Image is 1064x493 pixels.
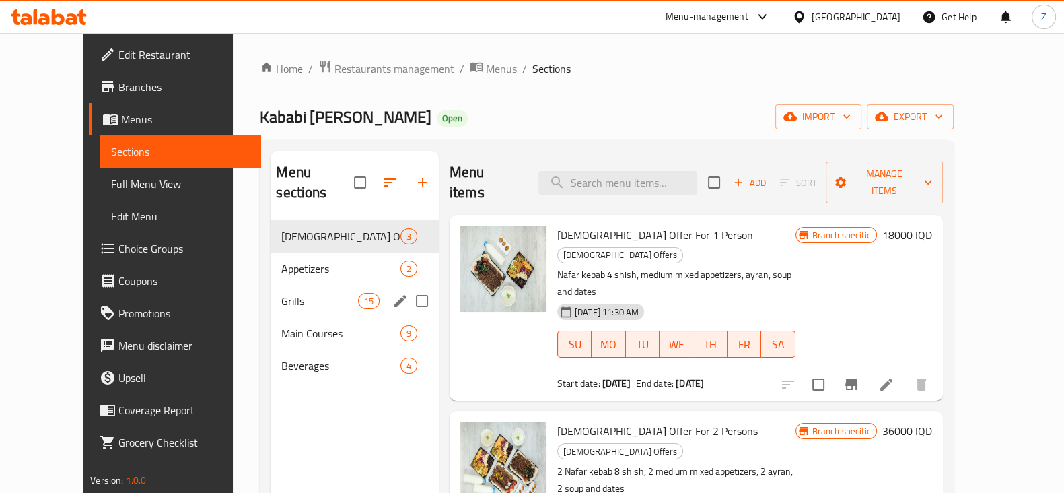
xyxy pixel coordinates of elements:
[118,273,250,289] span: Coupons
[334,61,454,77] span: Restaurants management
[557,374,600,392] span: Start date:
[111,143,250,160] span: Sections
[538,171,697,195] input: search
[374,166,406,199] span: Sort sections
[826,162,943,203] button: Manage items
[118,240,250,257] span: Choice Groups
[807,229,876,242] span: Branch specific
[90,471,123,489] span: Version:
[486,61,517,77] span: Menus
[771,172,826,193] span: Select section first
[89,232,261,265] a: Choice Groups
[126,471,147,489] span: 1.0.0
[557,247,683,263] div: Iftar Offers
[597,335,620,354] span: MO
[400,358,417,374] div: items
[118,434,250,451] span: Grocery Checklist
[118,337,250,354] span: Menu disclaimer
[281,228,400,244] span: [DEMOGRAPHIC_DATA] Offers
[276,162,354,203] h2: Menu sections
[271,350,439,382] div: Beverages4
[437,112,468,124] span: Open
[111,208,250,224] span: Edit Menu
[837,166,932,199] span: Manage items
[666,9,748,25] div: Menu-management
[602,374,631,392] b: [DATE]
[728,172,771,193] span: Add item
[867,104,954,129] button: export
[693,331,727,358] button: TH
[676,374,704,392] b: [DATE]
[346,168,374,197] span: Select all sections
[882,422,932,440] h6: 36000 IQD
[281,325,400,341] div: Main Courses
[401,230,417,243] span: 3
[89,38,261,71] a: Edit Restaurant
[401,360,417,372] span: 4
[118,402,250,418] span: Coverage Report
[118,370,250,386] span: Upsell
[281,293,357,309] div: Grills
[118,305,250,321] span: Promotions
[318,60,454,77] a: Restaurants management
[118,46,250,63] span: Edit Restaurant
[390,291,411,311] button: edit
[89,71,261,103] a: Branches
[558,247,682,263] span: [DEMOGRAPHIC_DATA] Offers
[281,261,400,277] div: Appetizers
[470,60,517,77] a: Menus
[89,426,261,459] a: Grocery Checklist
[905,368,937,401] button: delete
[728,172,771,193] button: Add
[761,331,795,358] button: SA
[260,60,953,77] nav: breadcrumb
[437,110,468,127] div: Open
[563,335,586,354] span: SU
[401,263,417,275] span: 2
[401,327,417,340] span: 9
[882,226,932,244] h6: 18000 IQD
[557,443,683,459] div: Iftar Offers
[775,104,861,129] button: import
[631,335,654,354] span: TU
[406,166,439,199] button: Add section
[111,176,250,192] span: Full Menu View
[260,61,303,77] a: Home
[522,61,527,77] li: /
[532,61,571,77] span: Sections
[878,376,894,393] a: Edit menu item
[558,444,682,459] span: [DEMOGRAPHIC_DATA] Offers
[260,102,431,132] span: Kababi [PERSON_NAME]
[271,285,439,317] div: Grills15edit
[100,168,261,200] a: Full Menu View
[700,168,728,197] span: Select section
[786,108,851,125] span: import
[281,358,400,374] span: Beverages
[835,368,867,401] button: Branch-specific-item
[557,331,592,358] button: SU
[557,267,795,300] p: Nafar kebab 4 shish, medium mixed appetizers, ayran, soup and dates
[557,421,758,441] span: [DEMOGRAPHIC_DATA] Offer For 2 Persons
[732,175,768,191] span: Add
[400,228,417,244] div: items
[812,9,900,24] div: [GEOGRAPHIC_DATA]
[1041,9,1047,24] span: Z
[636,374,674,392] span: End date:
[358,293,380,309] div: items
[728,331,761,358] button: FR
[118,79,250,95] span: Branches
[271,220,439,253] div: [DEMOGRAPHIC_DATA] Offers3
[400,325,417,341] div: items
[281,228,400,244] div: Iftar Offers
[308,61,313,77] li: /
[450,162,522,203] h2: Menu items
[626,331,660,358] button: TU
[89,394,261,426] a: Coverage Report
[592,331,625,358] button: MO
[89,362,261,394] a: Upsell
[271,317,439,350] div: Main Courses9
[807,425,876,438] span: Branch specific
[660,331,693,358] button: WE
[100,135,261,168] a: Sections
